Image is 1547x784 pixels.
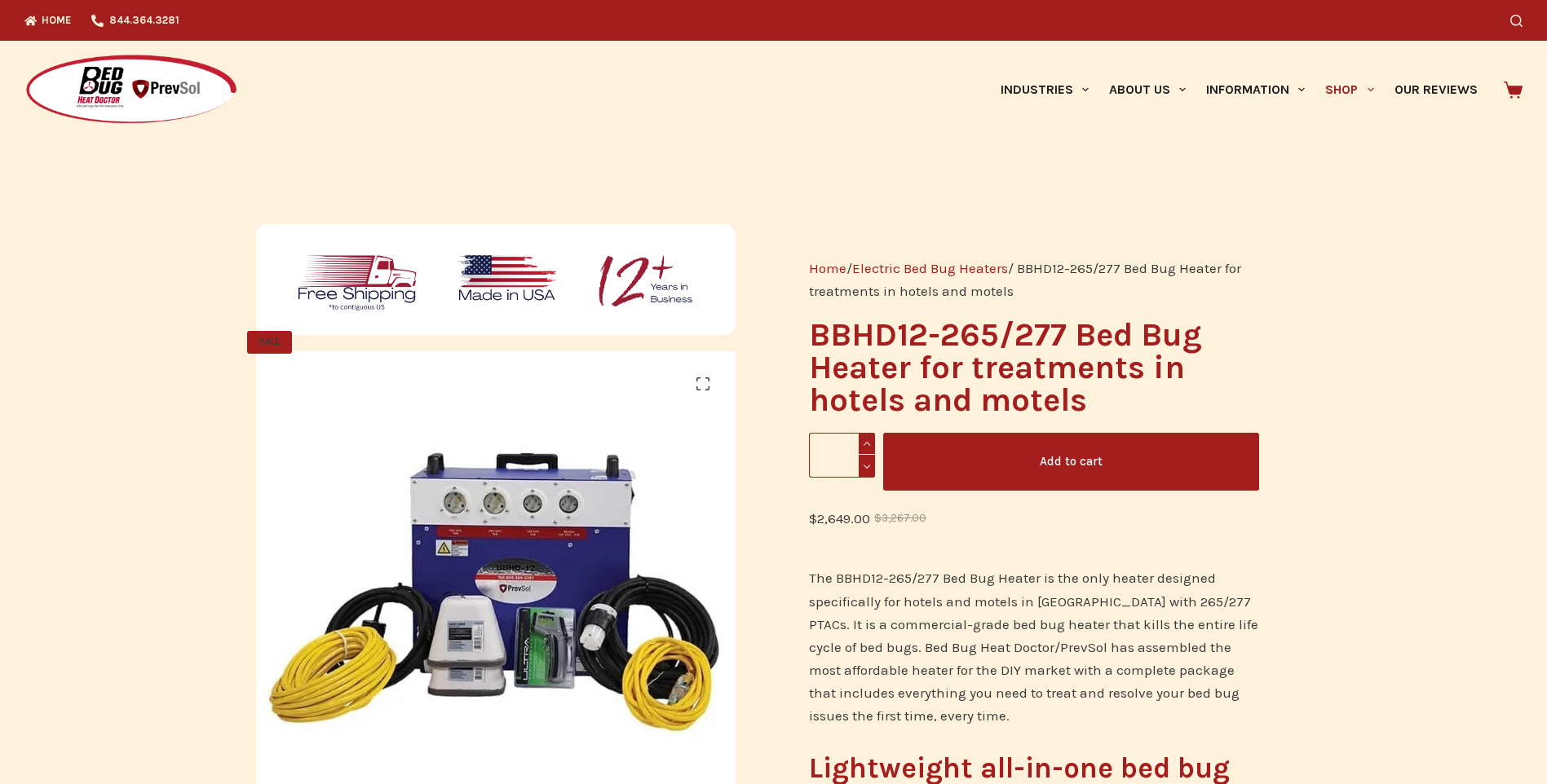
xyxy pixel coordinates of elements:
[990,41,1098,139] a: Industries
[687,368,719,400] a: View full-screen image gallery
[852,260,1008,276] a: Electric Bed Bug Heaters
[883,433,1259,491] button: Add to cart
[809,433,875,478] input: Product quantity
[24,54,238,126] img: Prevsol/Bed Bug Heat Doctor
[809,260,846,276] a: Home
[1315,41,1384,139] a: Shop
[809,510,870,526] bdi: 2,649.00
[256,581,736,597] a: Bed Bug Heat Doctor PrevSol Bed Bug Heat Treatment Equipment · Free Shipping · Treats up to 450 s...
[809,570,1258,723] span: The BBHD12-265/277 Bed Bug Heater is the only heater designed specifically for hotels and motels ...
[809,257,1258,302] nav: Breadcrumb
[809,319,1258,416] h1: BBHD12-265/277 Bed Bug Heater for treatments in hotels and motels
[990,41,1487,139] nav: Primary
[1384,41,1487,139] a: Our Reviews
[1510,15,1523,27] button: Search
[247,331,292,354] span: SALE
[1196,41,1315,139] a: Information
[874,512,926,524] bdi: 3,267.00
[736,581,1216,597] a: the best bed bug heaters for hotels? Our BBHD-12-265/267
[809,510,817,526] span: $
[1098,41,1196,139] a: About Us
[874,512,882,524] span: $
